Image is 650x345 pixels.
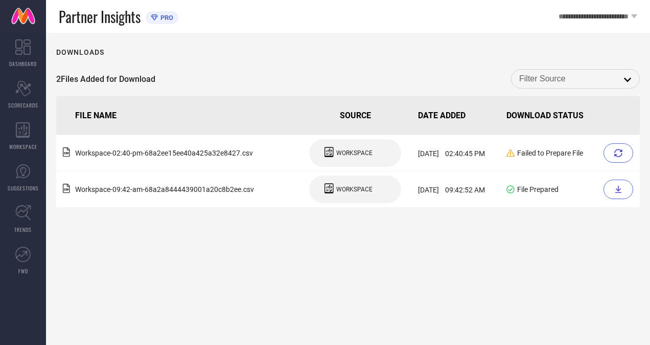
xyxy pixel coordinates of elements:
[158,14,173,21] span: PRO
[517,149,583,157] span: Failed to Prepare File
[59,6,141,27] span: Partner Insights
[56,48,104,56] h1: Downloads
[418,149,485,158] span: [DATE] 02:40:45 PM
[603,180,636,199] a: Download
[418,186,485,194] span: [DATE] 09:42:52 AM
[9,60,37,68] span: DASHBOARD
[603,143,633,163] div: Retry
[18,267,28,275] span: FWD
[502,96,640,135] th: DOWNLOAD STATUS
[56,96,296,135] th: FILE NAME
[336,186,373,193] span: WORKSPACE
[336,149,373,157] span: WORKSPACE
[296,96,414,135] th: SOURCE
[14,226,32,233] span: TRENDS
[8,101,38,109] span: SCORECARDS
[56,74,155,84] span: 2 Files Added for Download
[75,185,254,193] span: Workspace - 09:42-am - 68a2a8444439001a20c8b2ee .csv
[9,143,37,150] span: WORKSPACE
[517,185,559,193] span: File Prepared
[414,96,502,135] th: DATE ADDED
[75,149,253,157] span: Workspace - 02:40-pm - 68a2ee15ee40a425a32e8427 .csv
[8,184,39,192] span: SUGGESTIONS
